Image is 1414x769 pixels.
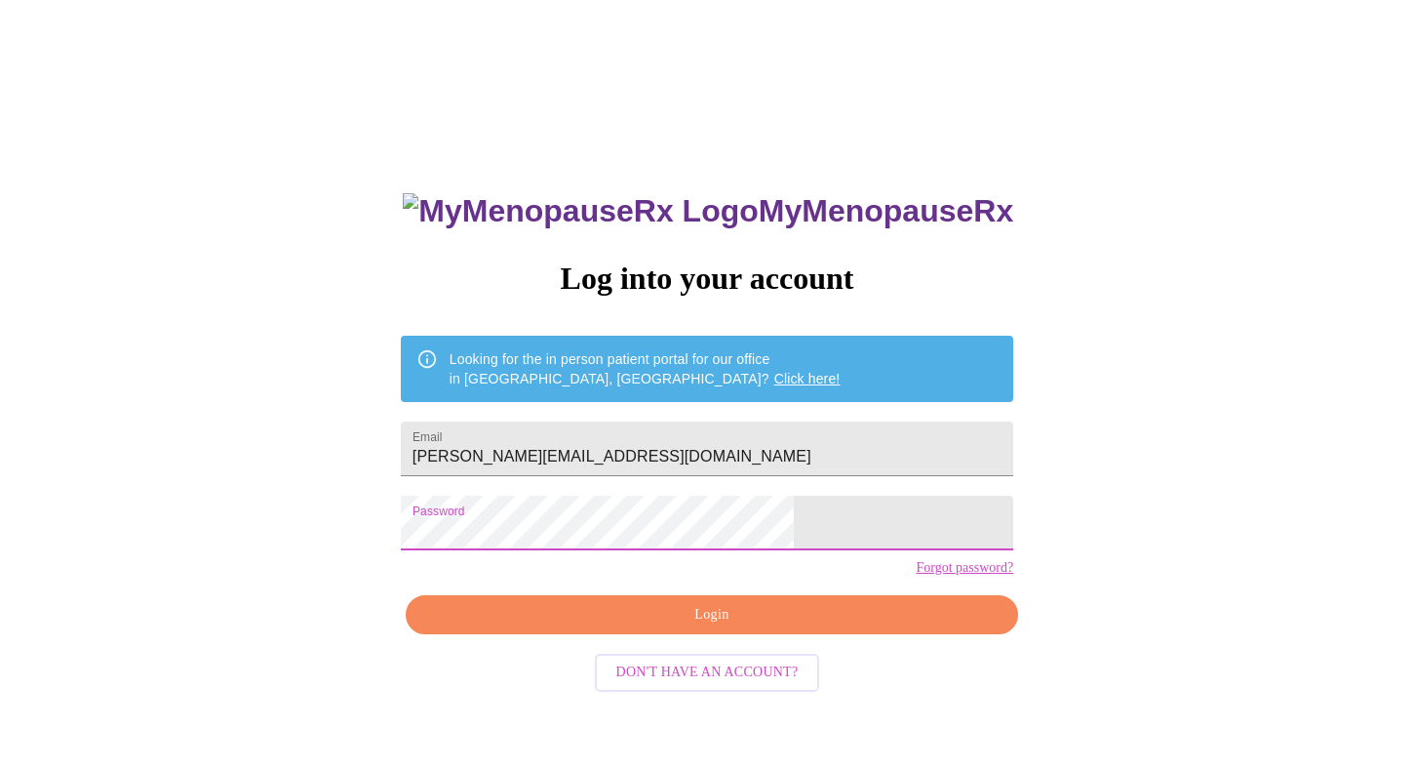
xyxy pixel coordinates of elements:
[774,371,841,386] a: Click here!
[916,560,1013,576] a: Forgot password?
[450,342,841,396] div: Looking for the in person patient portal for our office in [GEOGRAPHIC_DATA], [GEOGRAPHIC_DATA]?
[403,193,758,229] img: MyMenopauseRx Logo
[401,261,1013,297] h3: Log into your account
[403,193,1013,229] h3: MyMenopauseRx
[595,654,820,692] button: Don't have an account?
[406,595,1018,635] button: Login
[428,603,996,627] span: Login
[590,663,825,679] a: Don't have an account?
[616,661,799,685] span: Don't have an account?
